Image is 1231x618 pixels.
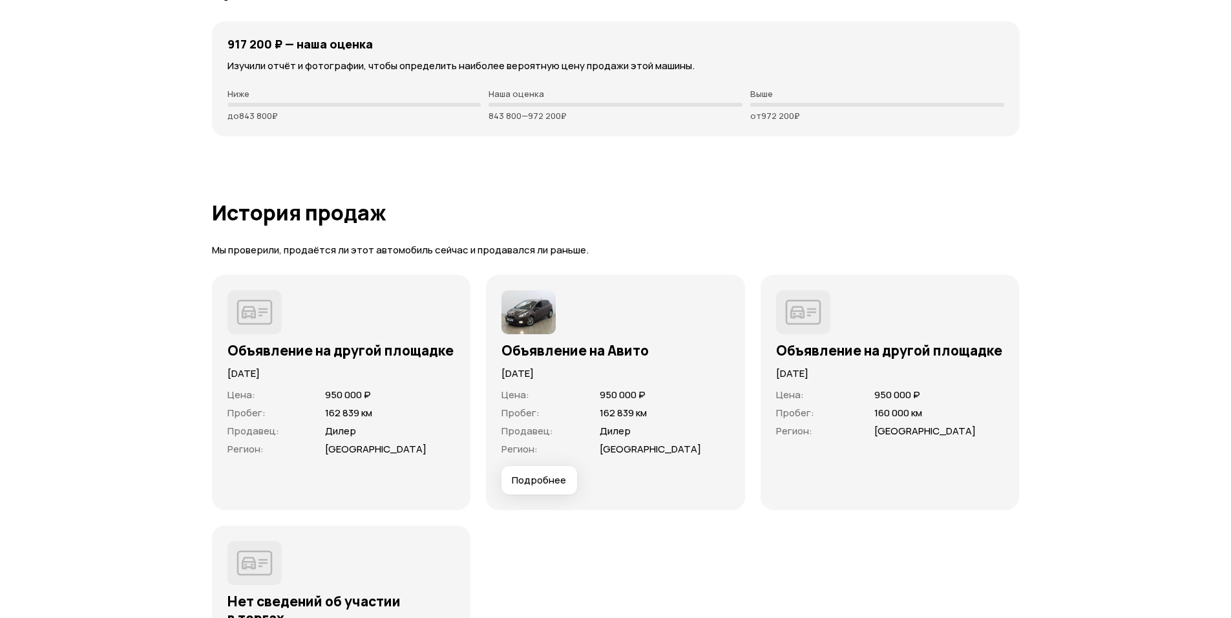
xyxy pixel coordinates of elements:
[212,201,1020,224] h1: История продаж
[600,406,647,420] span: 162 839 км
[776,367,1004,381] p: [DATE]
[501,388,529,401] span: Цена :
[227,442,264,456] span: Регион :
[776,424,812,438] span: Регион :
[227,37,373,51] h4: 917 200 ₽ — наша оценка
[227,342,456,359] h3: Объявление на другой площадке
[501,342,730,359] h3: Объявление на Авито
[227,406,266,420] span: Пробег :
[325,442,426,456] span: [GEOGRAPHIC_DATA]
[227,111,481,121] p: до 843 800 ₽
[750,89,1004,99] p: Выше
[501,424,553,438] span: Продавец :
[874,406,922,420] span: 160 000 км
[600,442,701,456] span: [GEOGRAPHIC_DATA]
[325,424,356,438] span: Дилер
[489,89,742,99] p: Наша оценка
[501,406,540,420] span: Пробег :
[212,244,1020,257] p: Мы проверили, продаётся ли этот автомобиль сейчас и продавался ли раньше.
[227,388,255,401] span: Цена :
[501,367,730,381] p: [DATE]
[227,367,456,381] p: [DATE]
[325,388,371,401] span: 950 000 ₽
[489,111,742,121] p: 843 800 — 972 200 ₽
[501,466,577,495] button: Подробнее
[227,89,481,99] p: Ниже
[874,424,976,438] span: [GEOGRAPHIC_DATA]
[325,406,372,420] span: 162 839 км
[776,342,1004,359] h3: Объявление на другой площадке
[750,111,1004,121] p: от 972 200 ₽
[600,424,631,438] span: Дилер
[776,388,804,401] span: Цена :
[600,388,646,401] span: 950 000 ₽
[776,406,814,420] span: Пробег :
[227,424,279,438] span: Продавец :
[501,442,538,456] span: Регион :
[874,388,920,401] span: 950 000 ₽
[512,474,566,487] span: Подробнее
[227,59,1004,73] p: Изучили отчёт и фотографии, чтобы определить наиболее вероятную цену продажи этой машины.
